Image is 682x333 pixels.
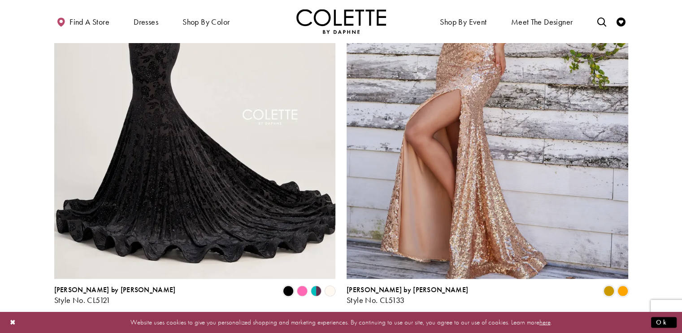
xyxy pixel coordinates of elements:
[54,9,112,34] a: Find a store
[296,9,386,34] img: Colette by Daphne
[438,9,489,34] span: Shop By Event
[54,294,111,305] span: Style No. CL5121
[180,9,232,34] span: Shop by color
[347,285,468,294] span: [PERSON_NAME] by [PERSON_NAME]
[614,9,628,34] a: Check Wishlist
[311,285,321,296] i: Jade/Berry
[283,285,294,296] i: Black
[347,294,404,305] span: Style No. CL5133
[70,18,109,26] span: Find a store
[296,9,386,34] a: Visit Home Page
[604,285,614,296] i: Gold
[131,9,161,34] span: Dresses
[440,18,487,26] span: Shop By Event
[182,18,230,26] span: Shop by color
[54,285,176,304] div: Colette by Daphne Style No. CL5121
[325,285,335,296] i: Diamond White
[509,9,575,34] a: Meet the designer
[54,285,176,294] span: [PERSON_NAME] by [PERSON_NAME]
[297,285,308,296] i: Pink
[5,315,21,330] button: Close Dialog
[134,18,158,26] span: Dresses
[651,317,677,328] button: Submit Dialog
[65,316,617,329] p: Website uses cookies to give you personalized shopping and marketing experiences. By continuing t...
[539,318,551,327] a: here
[595,9,608,34] a: Toggle search
[617,285,628,296] i: Orange
[511,18,573,26] span: Meet the designer
[347,285,468,304] div: Colette by Daphne Style No. CL5133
